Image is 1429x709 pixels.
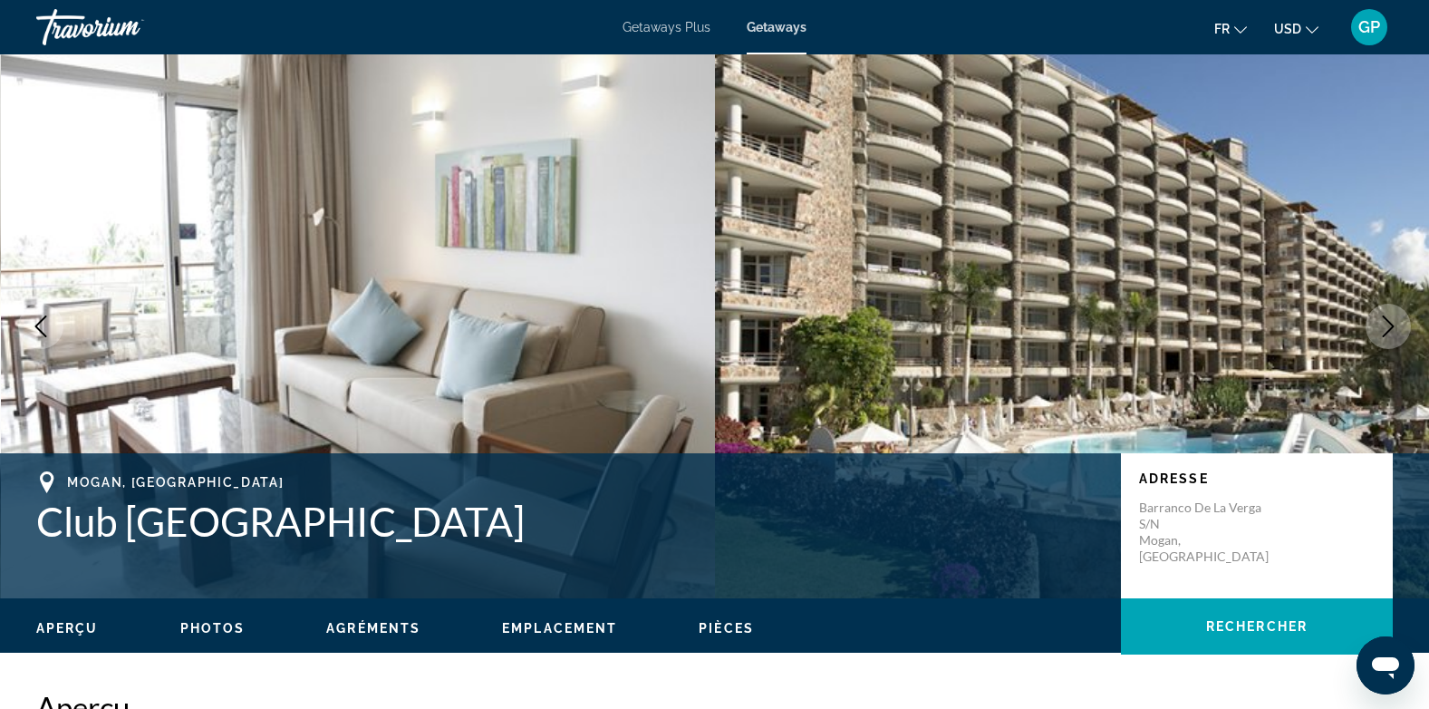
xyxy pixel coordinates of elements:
iframe: Bouton de lancement de la fenêtre de messagerie [1357,636,1415,694]
button: Change language [1214,15,1247,42]
span: Mogan, [GEOGRAPHIC_DATA] [67,475,284,490]
a: Getaways Plus [623,20,710,34]
button: Rechercher [1121,598,1393,655]
span: Emplacement [502,621,617,636]
span: Pièces [699,621,754,636]
span: Photos [180,621,246,636]
button: Pièces [699,620,754,636]
a: Travorium [36,4,217,51]
span: fr [1214,22,1230,36]
button: Change currency [1274,15,1318,42]
button: Photos [180,620,246,636]
button: Agréments [326,620,420,636]
a: Getaways [747,20,806,34]
span: Agréments [326,621,420,636]
button: Next image [1366,304,1411,349]
button: Emplacement [502,620,617,636]
span: USD [1274,22,1301,36]
button: User Menu [1346,8,1393,46]
p: Adresse [1139,471,1375,486]
p: Barranco de la Verga S/N Mogan, [GEOGRAPHIC_DATA] [1139,500,1284,565]
button: Aperçu [36,620,99,636]
span: GP [1358,18,1380,36]
span: Aperçu [36,621,99,636]
span: Rechercher [1206,619,1308,634]
button: Previous image [18,304,63,349]
h1: Club [GEOGRAPHIC_DATA] [36,498,1103,545]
